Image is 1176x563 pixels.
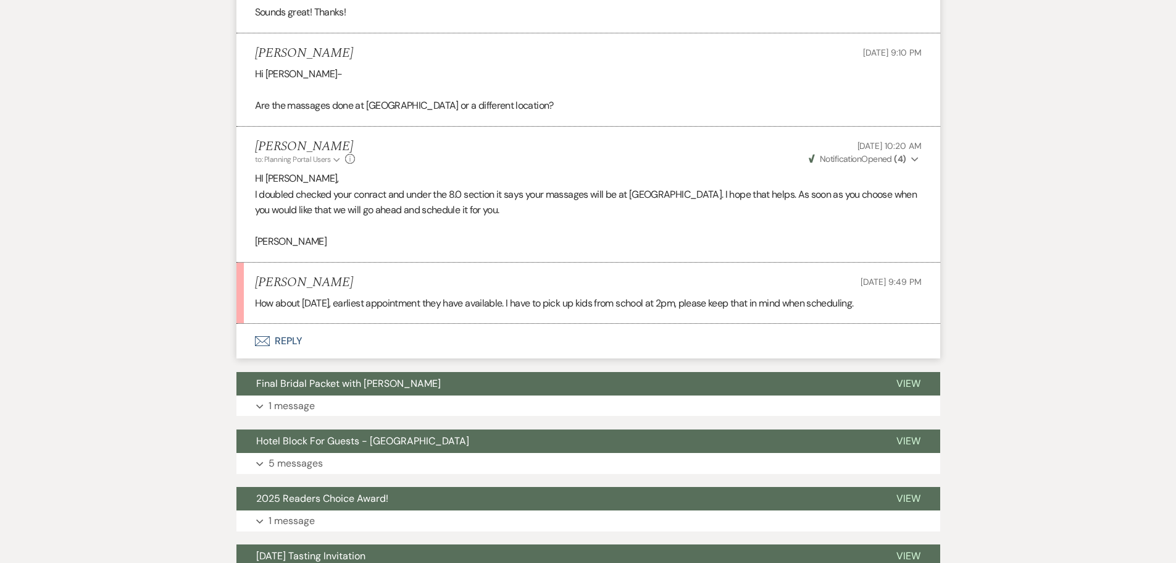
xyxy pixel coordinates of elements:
[255,295,922,311] p: How about [DATE], earliest appointment they have available. I have to pick up kids from school at...
[894,153,906,164] strong: ( 4 )
[236,430,877,453] button: Hotel Block For Guests - [GEOGRAPHIC_DATA]
[255,155,331,164] span: to: Planning Portal Users
[255,171,922,187] p: HI [PERSON_NAME],
[863,47,921,58] span: [DATE] 9:10 PM
[236,487,877,510] button: 2025 Readers Choice Award!
[896,492,920,505] span: View
[236,453,940,474] button: 5 messages
[877,487,940,510] button: View
[255,46,353,61] h5: [PERSON_NAME]
[857,140,922,151] span: [DATE] 10:20 AM
[896,549,920,562] span: View
[255,139,356,155] h5: [PERSON_NAME]
[236,324,940,358] button: Reply
[256,434,469,447] span: Hotel Block For Guests - [GEOGRAPHIC_DATA]
[236,510,940,531] button: 1 message
[269,513,315,529] p: 1 message
[269,455,323,472] p: 5 messages
[255,234,922,250] p: [PERSON_NAME]
[807,153,922,166] button: NotificationOpened (4)
[861,276,921,287] span: [DATE] 9:49 PM
[809,153,906,164] span: Opened
[255,66,922,114] div: Hi [PERSON_NAME]- Are the massages done at [GEOGRAPHIC_DATA] or a different location?
[255,154,343,165] button: to: Planning Portal Users
[269,398,315,414] p: 1 message
[256,492,388,505] span: 2025 Readers Choice Award!
[255,4,922,20] p: Sounds great! Thanks!
[236,372,877,396] button: Final Bridal Packet with [PERSON_NAME]
[896,434,920,447] span: View
[255,187,922,218] p: I doubled checked your conract and under the 8.0 section it says your massages will be at [GEOGRA...
[820,153,861,164] span: Notification
[236,396,940,417] button: 1 message
[877,372,940,396] button: View
[256,549,365,562] span: [DATE] Tasting Invitation
[877,430,940,453] button: View
[255,275,353,290] h5: [PERSON_NAME]
[256,377,441,390] span: Final Bridal Packet with [PERSON_NAME]
[896,377,920,390] span: View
